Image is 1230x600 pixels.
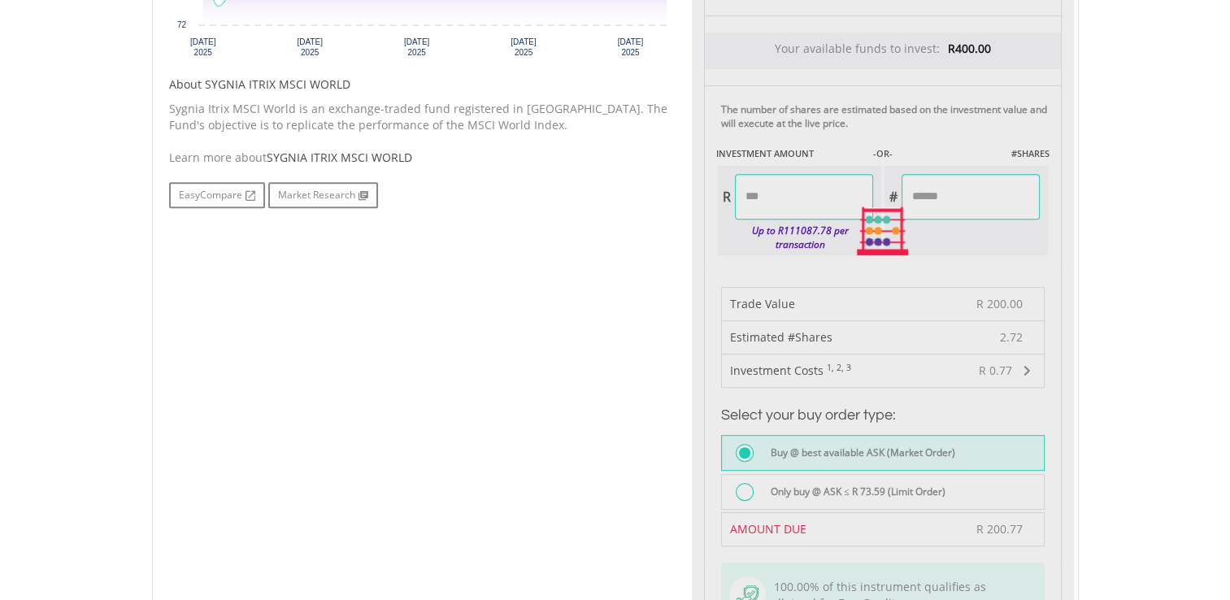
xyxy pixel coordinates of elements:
[403,37,429,57] text: [DATE] 2025
[268,182,378,208] a: Market Research
[169,76,680,93] h5: About SYGNIA ITRIX MSCI WORLD
[617,37,643,57] text: [DATE] 2025
[169,150,680,166] div: Learn more about
[169,182,265,208] a: EasyCompare
[511,37,537,57] text: [DATE] 2025
[176,20,186,29] text: 72
[169,101,680,133] p: Sygnia Itrix MSCI World is an exchange-traded fund registered in [GEOGRAPHIC_DATA]. The Fund's ob...
[267,150,412,165] span: SYGNIA ITRIX MSCI WORLD
[297,37,323,57] text: [DATE] 2025
[189,37,215,57] text: [DATE] 2025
